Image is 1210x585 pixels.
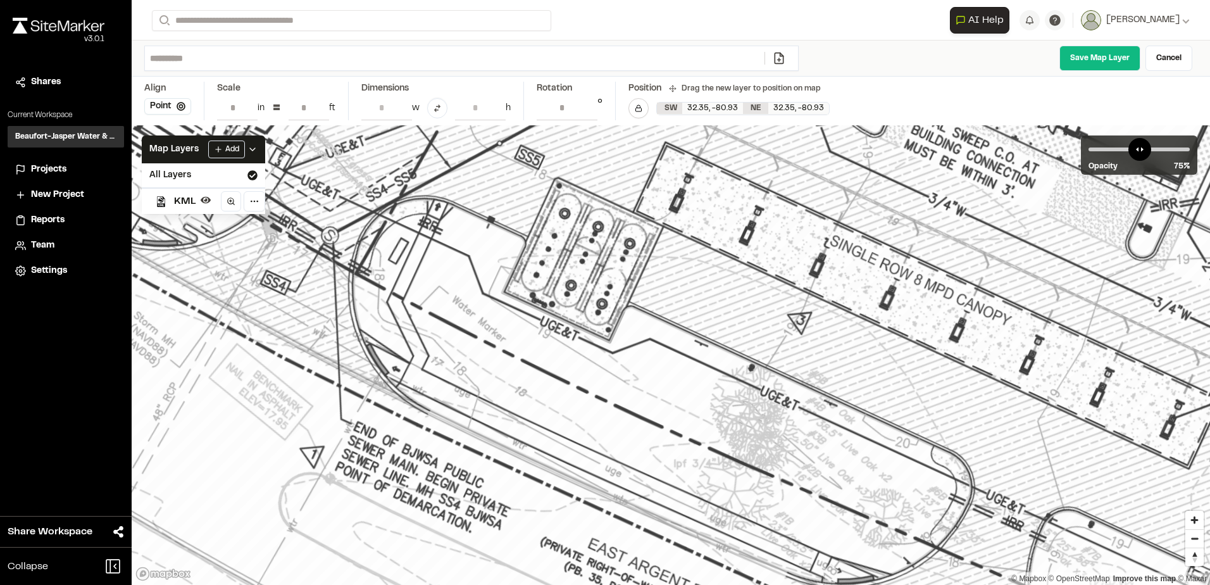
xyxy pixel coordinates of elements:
span: Opacity [1088,161,1118,172]
h3: Beaufort-Jasper Water & Sewer Authority [15,131,116,142]
div: SW 32.34583901190854, -80.93044086485948 | NE 32.3484708286576, -80.92576801519697 [657,103,829,115]
a: OpenStreetMap [1049,574,1110,583]
span: Reports [31,213,65,227]
span: AI Help [968,13,1004,28]
a: Team [15,239,116,253]
a: Mapbox logo [135,567,191,581]
span: Map Layers [149,142,199,156]
span: Projects [31,163,66,177]
button: Zoom out [1185,529,1204,548]
a: Map feedback [1113,574,1176,583]
div: Open AI Assistant [950,7,1014,34]
span: Settings [31,264,67,278]
a: Projects [15,163,116,177]
a: Maxar [1178,574,1207,583]
div: 32.35 , -80.93 [768,103,829,114]
div: NE [743,103,768,114]
span: Zoom out [1185,530,1204,548]
span: Add [225,144,239,155]
a: Mapbox [1011,574,1046,583]
span: Collapse [8,559,48,574]
div: Rotation [537,82,602,96]
a: Cancel [1145,46,1192,71]
div: ° [597,96,602,120]
button: Point [144,98,191,115]
img: rebrand.png [13,18,104,34]
button: Open AI Assistant [950,7,1009,34]
a: Save Map Layer [1059,46,1140,71]
span: KML [174,194,196,209]
div: h [506,101,511,115]
div: 32.35 , -80.93 [682,103,743,114]
button: Zoom in [1185,511,1204,529]
span: Share Workspace [8,524,92,539]
span: New Project [31,188,84,202]
div: All Layers [142,163,265,187]
div: ft [329,101,335,115]
div: w [412,101,420,115]
button: Search [152,10,175,31]
span: Shares [31,75,61,89]
div: Align [144,82,191,96]
a: Add/Change File [764,52,793,65]
div: SW [657,103,682,114]
span: Team [31,239,54,253]
div: Scale [217,82,240,96]
div: Dimensions [361,82,511,96]
a: Shares [15,75,116,89]
div: in [258,101,265,115]
button: Add [208,141,245,158]
div: Oh geez...please don't... [13,34,104,45]
a: Settings [15,264,116,278]
p: Current Workspace [8,110,124,121]
a: Zoom to layer [221,191,241,211]
img: kml_black_icon64.png [156,196,166,207]
button: Lock Map Layer Position [628,98,649,118]
a: New Project [15,188,116,202]
a: Reports [15,213,116,227]
span: [PERSON_NAME] [1106,13,1180,27]
button: [PERSON_NAME] [1081,10,1190,30]
div: Position [628,82,661,96]
button: Hide layer [198,192,213,208]
img: User [1081,10,1101,30]
button: Reset bearing to north [1185,548,1204,566]
span: 75 % [1174,161,1190,172]
div: = [272,98,281,118]
div: Drag the new layer to position on map [669,83,821,94]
